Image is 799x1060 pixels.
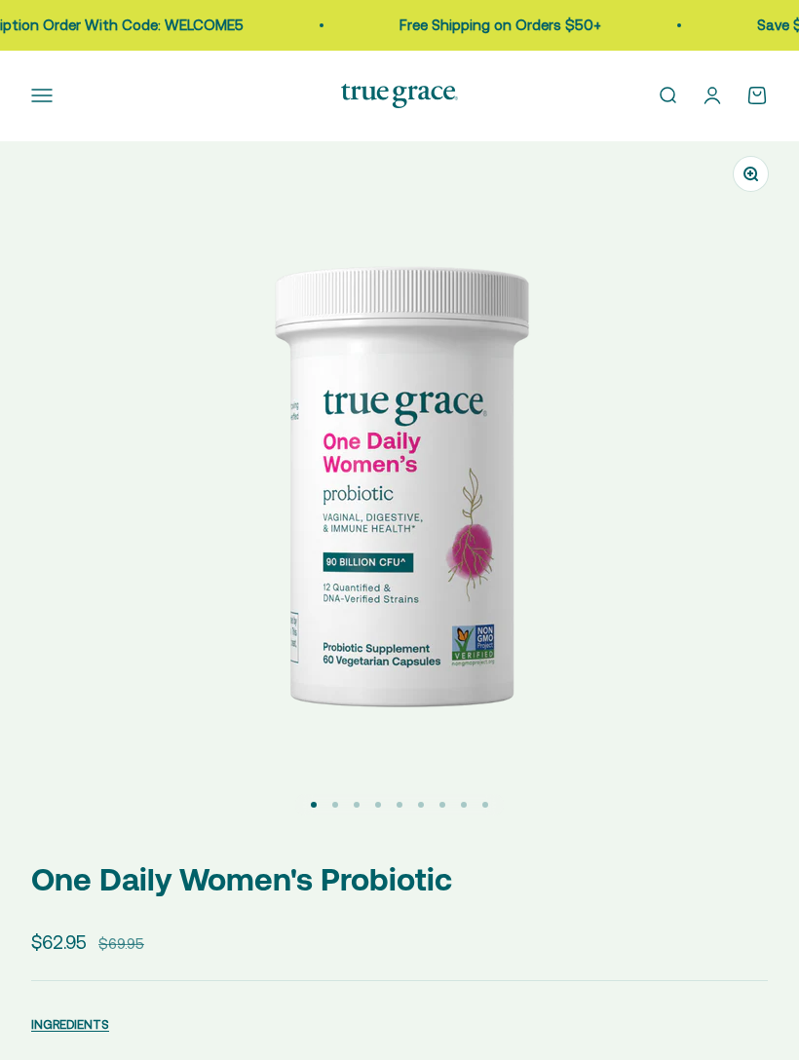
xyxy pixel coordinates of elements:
[98,932,144,956] compare-at-price: $69.95
[58,141,741,823] img: One Daily Women's Probiotic
[394,17,595,33] a: Free Shipping on Orders $50+
[31,854,768,904] p: One Daily Women's Probiotic
[31,1017,109,1032] span: INGREDIENTS
[31,1012,109,1036] button: INGREDIENTS
[31,927,87,957] sale-price: $62.95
